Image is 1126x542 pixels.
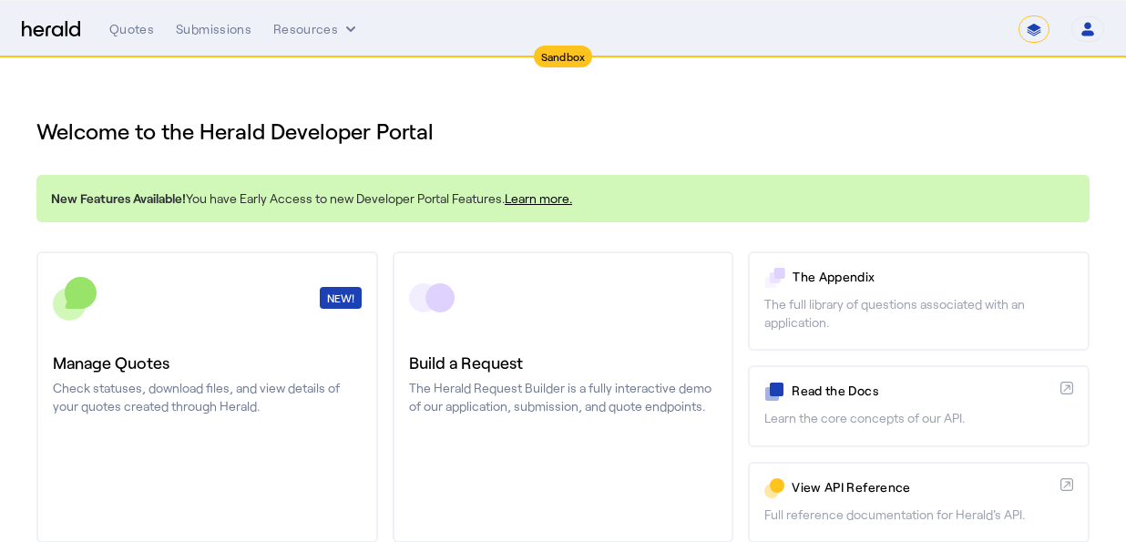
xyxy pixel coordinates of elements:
[176,20,251,38] div: Submissions
[22,21,80,38] img: Herald Logo
[793,268,1073,286] p: The Appendix
[792,478,1053,496] p: View API Reference
[109,20,154,38] div: Quotes
[53,379,362,415] p: Check statuses, download files, and view details of your quotes created through Herald.
[36,117,1090,146] h1: Welcome to the Herald Developer Portal
[320,287,362,309] div: NEW!
[51,189,1075,208] p: You have Early Access to new Developer Portal Features.
[748,365,1090,446] a: Read the DocsLearn the core concepts of our API.
[53,350,362,375] h3: Manage Quotes
[748,251,1090,351] a: The AppendixThe full library of questions associated with an application.
[534,46,593,67] div: Sandbox
[409,350,718,375] h3: Build a Request
[409,379,718,415] p: The Herald Request Builder is a fully interactive demo of our application, submission, and quote ...
[792,382,1053,400] p: Read the Docs
[764,506,1073,524] p: Full reference documentation for Herald's API.
[764,409,1073,427] p: Learn the core concepts of our API.
[51,190,186,206] span: New Features Available!
[764,295,1073,332] p: The full library of questions associated with an application.
[505,190,572,206] a: Learn more.
[273,20,360,38] button: Resources dropdown menu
